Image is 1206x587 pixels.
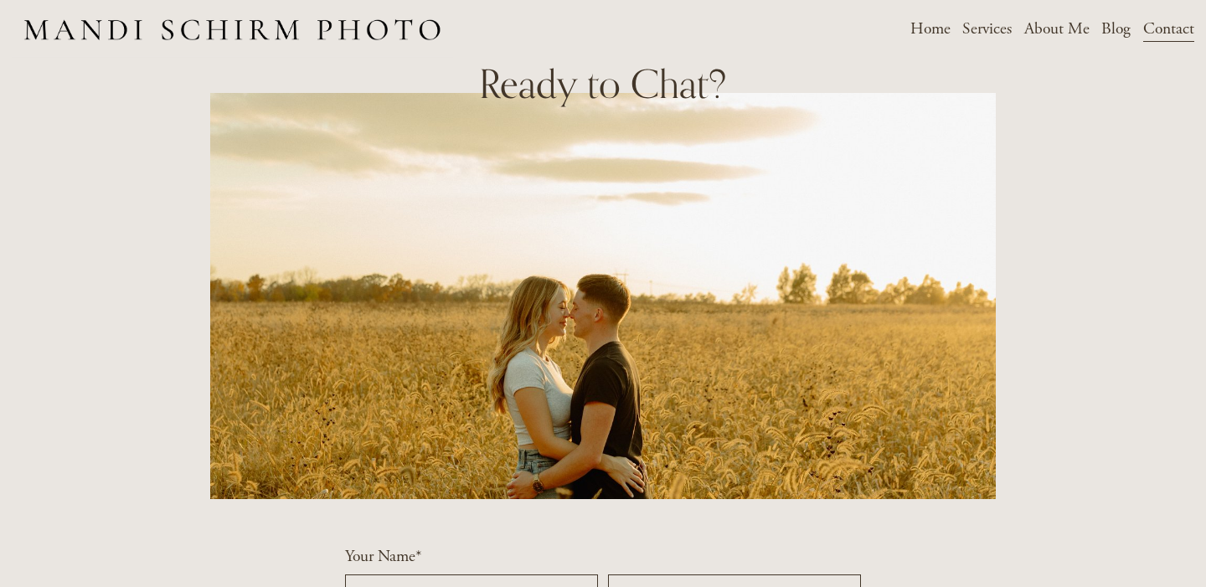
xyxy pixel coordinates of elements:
[962,16,1012,42] span: Services
[1143,14,1194,44] a: Contact
[962,14,1012,44] a: folder dropdown
[910,14,951,44] a: Home
[1101,14,1131,44] a: Blog
[459,59,748,110] h2: Ready to Chat?
[345,543,422,569] legend: Your Name
[1024,14,1090,44] a: About Me
[12,1,452,57] img: Des Moines Wedding Photographer - Mandi Schirm Photo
